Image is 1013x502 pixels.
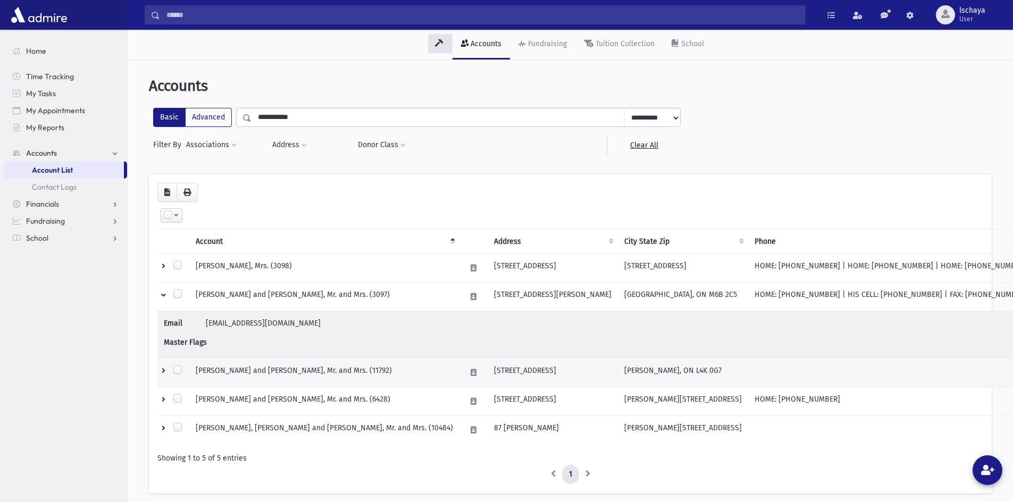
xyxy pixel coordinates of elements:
[618,254,748,283] td: [STREET_ADDRESS]
[488,254,618,283] td: [STREET_ADDRESS]
[26,72,74,81] span: Time Tracking
[618,229,748,254] th: City State Zip : activate to sort column ascending
[189,359,459,387] td: [PERSON_NAME] and [PERSON_NAME], Mr. and Mrs. (11792)
[4,85,127,102] a: My Tasks
[4,195,127,212] a: Financials
[526,39,567,48] div: Fundraising
[4,42,127,59] a: Home
[189,387,459,416] td: [PERSON_NAME] and [PERSON_NAME], Mr. and Mrs. (6428)
[149,77,208,95] span: Accounts
[185,108,232,127] label: Advanced
[206,319,321,328] span: [EMAIL_ADDRESS][DOMAIN_NAME]
[189,283,459,311] td: [PERSON_NAME] and [PERSON_NAME], Mr. and Mrs. (3097)
[357,135,406,155] button: Donor Class
[153,108,186,127] label: Basic
[153,139,186,150] span: Filter By
[618,359,748,387] td: [PERSON_NAME], ON L4K 0G7
[26,123,64,132] span: My Reports
[618,416,748,445] td: [PERSON_NAME][STREET_ADDRESS]
[272,135,307,155] button: Address
[164,318,204,329] span: Email
[4,68,127,85] a: Time Tracking
[32,165,73,175] span: Account List
[607,135,681,155] a: Clear All
[26,199,59,209] span: Financials
[26,106,85,115] span: My Appointments
[9,4,70,25] img: AdmirePro
[26,216,65,226] span: Fundraising
[189,254,459,283] td: [PERSON_NAME], Mrs. (3098)
[157,183,177,202] button: CSV
[618,387,748,416] td: [PERSON_NAME][STREET_ADDRESS]
[157,453,983,464] div: Showing 1 to 5 of 5 entries
[4,102,127,119] a: My Appointments
[618,283,748,311] td: [GEOGRAPHIC_DATA], ON M6B 2C5
[4,161,124,178] a: Account List
[488,229,618,254] th: Address : activate to sort column ascending
[510,30,575,59] a: Fundraising
[4,178,127,195] a: Contact Logs
[575,30,663,59] a: Tuition Collection
[562,465,579,484] a: 1
[153,108,232,127] div: FilterModes
[26,233,48,243] span: School
[488,359,618,387] td: [STREET_ADDRESS]
[663,30,713,59] a: School
[959,15,985,23] span: User
[164,337,207,348] span: Master Flags
[26,46,46,56] span: Home
[453,30,510,59] a: Accounts
[488,387,618,416] td: [STREET_ADDRESS]
[4,229,127,246] a: School
[189,416,459,445] td: [PERSON_NAME], [PERSON_NAME] and [PERSON_NAME], Mr. and Mrs. (10484)
[468,39,501,48] div: Accounts
[32,182,77,192] span: Contact Logs
[186,135,237,155] button: Associations
[189,229,459,254] th: Account: activate to sort column descending
[4,144,127,161] a: Accounts
[160,5,805,24] input: Search
[593,39,655,48] div: Tuition Collection
[488,283,618,311] td: [STREET_ADDRESS][PERSON_NAME]
[4,212,127,229] a: Fundraising
[26,89,56,98] span: My Tasks
[26,148,57,158] span: Accounts
[4,119,127,136] a: My Reports
[679,39,704,48] div: School
[488,416,618,445] td: 87 [PERSON_NAME]
[959,6,985,15] span: lschaya
[177,183,198,202] button: Print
